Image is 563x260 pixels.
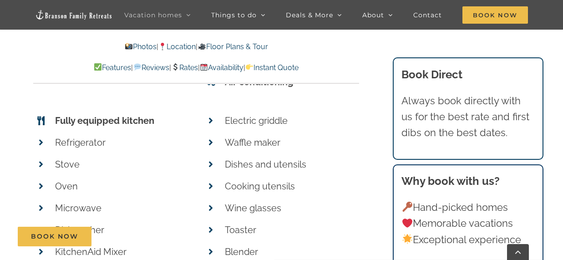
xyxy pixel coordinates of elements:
p: Blender [225,244,360,260]
a: Floor Plans & Tour [198,42,268,51]
p: Toaster [225,222,360,238]
a: Reviews [133,63,169,72]
img: 👉 [246,63,253,71]
img: 🔑 [402,202,412,212]
img: ✅ [94,63,101,71]
img: 💬 [134,63,141,71]
img: 📸 [125,43,132,50]
span: Things to do [211,12,257,18]
p: Oven [55,178,190,194]
span: Contact [413,12,442,18]
img: Branson Family Retreats Logo [35,10,112,20]
p: Waffle maker [225,135,360,150]
img: 📆 [200,63,208,71]
p: Always book directly with us for the best rate and first dibs on the best dates. [401,93,534,141]
p: Hand-picked homes Memorable vacations Exceptional experience [401,199,534,248]
p: Dishes and utensils [225,157,360,172]
img: 💲 [172,63,179,71]
a: Book Now [18,227,91,246]
strong: Fully equipped kitchen [55,115,154,126]
h3: Why book with us? [401,173,534,189]
p: KitchenAid Mixer [55,244,190,260]
p: | | [33,41,359,53]
span: Vacation homes [124,12,182,18]
img: 🎥 [198,43,206,50]
a: Instant Quote [245,63,299,72]
img: 📍 [159,43,166,50]
a: Availability [200,63,243,72]
p: Wine glasses [225,200,360,216]
span: Book Now [31,233,78,240]
a: Photos [125,42,157,51]
img: ❤️ [402,218,412,228]
p: Dishwasher [55,222,190,238]
p: Cooking utensils [225,178,360,194]
a: Rates [171,63,198,72]
a: Location [158,42,196,51]
p: | | | | [33,62,359,74]
a: Features [94,63,131,72]
span: About [362,12,384,18]
p: Refrigerator [55,135,190,150]
b: Book Direct [401,68,462,81]
p: Stove [55,157,190,172]
strong: Air conditioning [225,76,294,87]
span: Book Now [462,6,528,24]
span: Deals & More [286,12,333,18]
p: Electric griddle [225,113,360,128]
p: Microwave [55,200,190,216]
